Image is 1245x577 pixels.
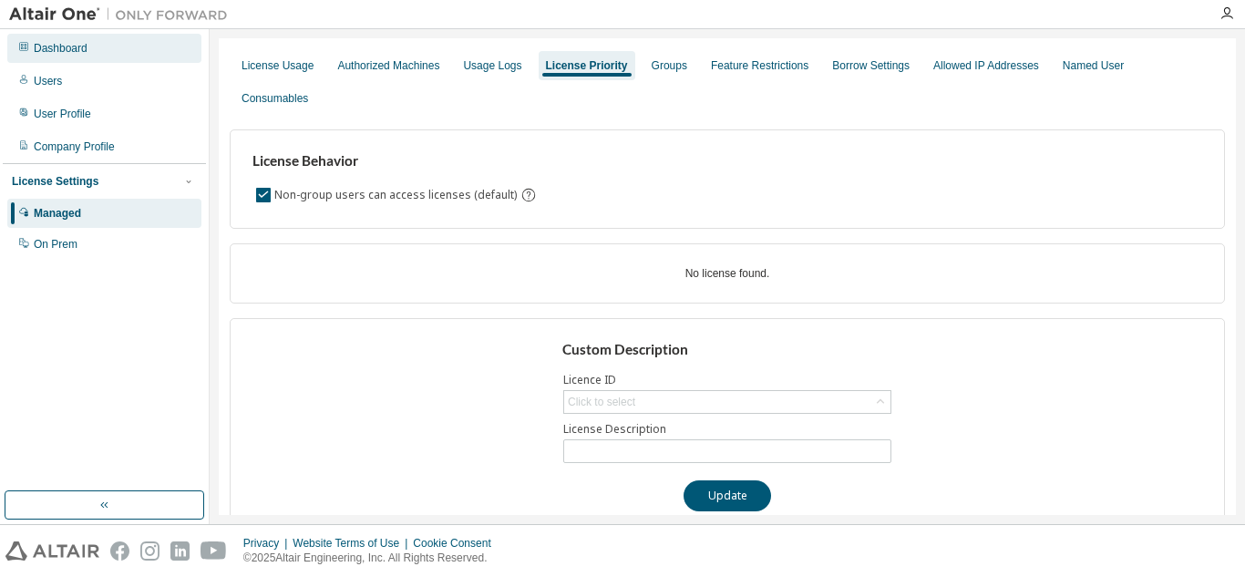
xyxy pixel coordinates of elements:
div: Allowed IP Addresses [933,58,1039,73]
label: Non-group users can access licenses (default) [274,184,520,206]
div: Company Profile [34,139,115,154]
div: Cookie Consent [413,536,501,551]
div: User Profile [34,107,91,121]
div: License Usage [242,58,314,73]
div: Users [34,74,62,88]
p: © 2025 Altair Engineering, Inc. All Rights Reserved. [243,551,502,566]
div: Dashboard [34,41,87,56]
div: Consumables [242,91,308,106]
div: License Priority [546,58,628,73]
div: Feature Restrictions [711,58,808,73]
div: Click to select [568,395,635,409]
h3: Custom Description [562,341,893,359]
div: Groups [652,58,687,73]
svg: By default any user not assigned to any group can access any license. Turn this setting off to di... [520,187,537,203]
div: Managed [34,206,81,221]
label: License Description [563,422,891,437]
button: Update [684,480,771,511]
img: linkedin.svg [170,541,190,561]
label: Licence ID [563,373,891,387]
div: Borrow Settings [832,58,910,73]
img: instagram.svg [140,541,159,561]
div: On Prem [34,237,77,252]
div: Named User [1063,58,1124,73]
div: Usage Logs [463,58,521,73]
div: Click to select [564,391,890,413]
img: Altair One [9,5,237,24]
h3: License Behavior [252,152,534,170]
img: facebook.svg [110,541,129,561]
img: youtube.svg [201,541,227,561]
div: Authorized Machines [337,58,439,73]
div: License Settings [12,174,98,189]
div: No license found. [252,266,1202,281]
div: Privacy [243,536,293,551]
img: altair_logo.svg [5,541,99,561]
div: Website Terms of Use [293,536,413,551]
